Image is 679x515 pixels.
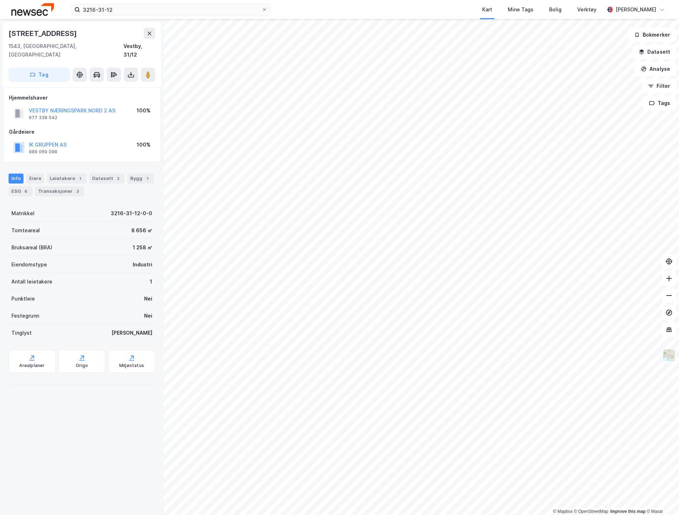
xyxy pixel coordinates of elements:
div: Nei [144,312,152,320]
div: Bolig [549,5,562,14]
div: 100% [137,106,151,115]
div: Datasett [89,174,125,184]
div: 100% [137,140,151,149]
div: 3216-31-12-0-0 [111,209,152,218]
div: 977 338 042 [29,115,57,121]
div: Leietakere [47,174,86,184]
button: Filter [642,79,676,93]
div: [STREET_ADDRESS] [9,28,78,39]
div: Eiere [26,174,44,184]
div: 2 [115,175,122,182]
div: Tomteareal [11,226,40,235]
img: Z [662,349,676,362]
div: Antall leietakere [11,277,52,286]
div: Hjemmelshaver [9,94,155,102]
div: Tinglyst [11,329,32,337]
div: Kart [482,5,492,14]
a: Mapbox [553,509,573,514]
a: Improve this map [610,509,646,514]
div: 1 [144,175,151,182]
button: Tag [9,68,70,82]
div: Eiendomstype [11,260,47,269]
div: 6 [22,188,30,195]
div: 3 [74,188,81,195]
div: Mine Tags [508,5,533,14]
button: Tags [643,96,676,110]
div: Matrikkel [11,209,35,218]
div: 1 258 ㎡ [133,243,152,252]
button: Bokmerker [628,28,676,42]
div: 1 [150,277,152,286]
button: Datasett [633,45,676,59]
div: [PERSON_NAME] [111,329,152,337]
div: 1 [77,175,84,182]
div: Bygg [127,174,154,184]
div: Vestby, 31/12 [123,42,155,59]
div: 8 656 ㎡ [131,226,152,235]
button: Analyse [635,62,676,76]
iframe: Chat Widget [643,481,679,515]
div: Punktleie [11,294,35,303]
div: Verktøy [577,5,596,14]
div: 989 069 098 [29,149,57,155]
a: OpenStreetMap [574,509,609,514]
div: Miljøstatus [119,363,144,368]
div: Arealplaner [19,363,44,368]
div: Festegrunn [11,312,39,320]
div: Info [9,174,23,184]
div: ESG [9,186,32,196]
div: Industri [133,260,152,269]
input: Søk på adresse, matrikkel, gårdeiere, leietakere eller personer [80,4,262,15]
img: newsec-logo.f6e21ccffca1b3a03d2d.png [11,3,54,16]
div: [PERSON_NAME] [616,5,656,14]
div: Nei [144,294,152,303]
div: Kontrollprogram for chat [643,481,679,515]
div: Bruksareal (BRA) [11,243,52,252]
div: Gårdeiere [9,128,155,136]
div: Origo [76,363,88,368]
div: Transaksjoner [35,186,84,196]
div: 1543, [GEOGRAPHIC_DATA], [GEOGRAPHIC_DATA] [9,42,123,59]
